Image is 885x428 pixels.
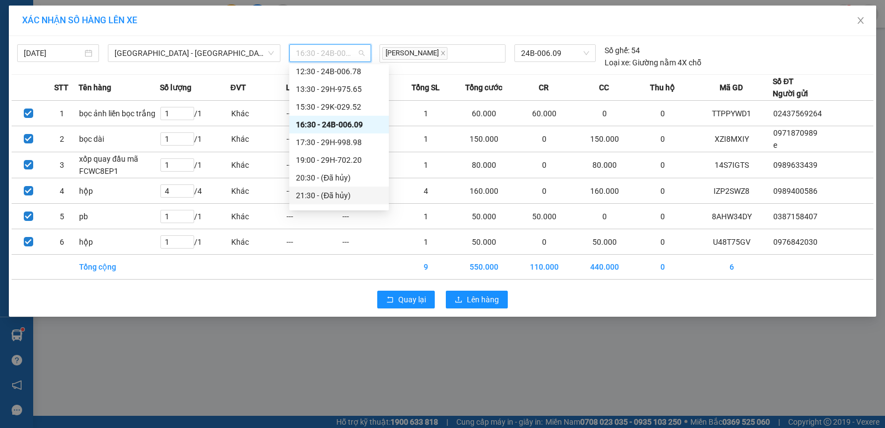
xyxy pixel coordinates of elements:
td: 1 [45,101,79,126]
div: 12:30 - 24B-006.78 [296,65,382,78]
td: 3 [45,152,79,178]
span: Lên hàng [467,293,499,306]
td: 50.000 [454,229,514,255]
td: 1 [398,229,454,255]
td: 160.000 [454,178,514,204]
td: 1 [398,204,454,229]
span: Tổng SL [412,81,440,94]
div: 21:30 - (Đã hủy) [296,189,382,202]
td: xốp quay đầu mã FCWC8EP1 [79,152,160,178]
td: 0 [514,126,574,152]
td: 1 [398,101,454,126]
td: 14S7IGTS [690,152,773,178]
span: Quay lại [398,293,426,306]
td: 1 [398,126,454,152]
span: 02437569264 [773,109,822,118]
td: 550.000 [454,255,514,280]
td: 60.000 [454,101,514,126]
td: / 1 [160,229,230,255]
h2: U2SJQWX7 [6,64,89,82]
span: CC [599,81,609,94]
span: close [440,50,446,56]
td: --- [286,126,342,152]
td: 0 [634,101,690,126]
div: 23:30 (TC) - 29H-805.82 [296,207,382,219]
td: 8AHW34DY [690,204,773,229]
td: / 1 [160,152,230,178]
div: 16:30 - 24B-006.09 [296,118,382,131]
td: --- [286,229,342,255]
td: 440.000 [574,255,634,280]
td: 4 [398,178,454,204]
td: 0 [634,152,690,178]
td: --- [342,229,398,255]
td: / 1 [160,101,230,126]
div: 17:30 - 29H-998.98 [296,136,382,148]
td: 0 [514,152,574,178]
td: 4 [45,178,79,204]
td: 50.000 [514,204,574,229]
span: Thu hộ [650,81,675,94]
td: 6 [690,255,773,280]
td: 80.000 [454,152,514,178]
b: Sao Việt [67,26,135,44]
td: 110.000 [514,255,574,280]
span: 0989400586 [773,187,818,195]
span: 0976842030 [773,238,818,246]
td: hộp [79,229,160,255]
td: IZP2SWZ8 [690,178,773,204]
td: 5 [45,204,79,229]
td: 0 [634,126,690,152]
td: 160.000 [574,178,634,204]
td: 80.000 [574,152,634,178]
span: Số ghế: [605,44,629,56]
b: [DOMAIN_NAME] [148,9,267,27]
span: e [773,141,777,149]
div: 54 [605,44,640,56]
button: rollbackQuay lại [377,291,435,308]
span: close [856,16,865,25]
td: / 1 [160,204,230,229]
span: rollback [386,296,394,305]
div: 20:30 - (Đã hủy) [296,172,382,184]
span: 24B-006.09 [521,45,589,61]
td: Khác [231,229,287,255]
td: 0 [514,229,574,255]
span: ĐVT [231,81,246,94]
span: STT [54,81,69,94]
td: Khác [231,152,287,178]
input: 11/09/2025 [24,47,82,59]
td: TTPPYWD1 [690,101,773,126]
span: [PERSON_NAME] [382,47,447,60]
span: Mã GD [720,81,743,94]
span: 0971870989 [773,128,818,137]
td: / 4 [160,178,230,204]
span: Tên hàng [79,81,111,94]
td: 6 [45,229,79,255]
td: 0 [574,101,634,126]
td: --- [286,101,342,126]
span: Hà Nội - Lào Cai (Giường) [114,45,274,61]
div: 15:30 - 29K-029.52 [296,101,382,113]
span: 0387158407 [773,212,818,221]
div: Số ĐT Người gửi [773,75,808,100]
div: 13:30 - 29H-975.65 [296,83,382,95]
td: 60.000 [514,101,574,126]
span: 16:30 - 24B-006.09 [296,45,365,61]
td: Khác [231,204,287,229]
td: 0 [634,178,690,204]
td: pb [79,204,160,229]
td: 9 [398,255,454,280]
td: 0 [634,255,690,280]
td: 0 [574,204,634,229]
span: Loại xe: [605,56,631,69]
td: Khác [231,178,287,204]
span: down [268,50,274,56]
span: Số lượng [160,81,191,94]
span: XÁC NHẬN SỐ HÀNG LÊN XE [22,15,137,25]
td: / 1 [160,126,230,152]
div: 19:00 - 29H-702.20 [296,154,382,166]
td: Khác [231,126,287,152]
td: --- [342,204,398,229]
td: --- [286,178,342,204]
